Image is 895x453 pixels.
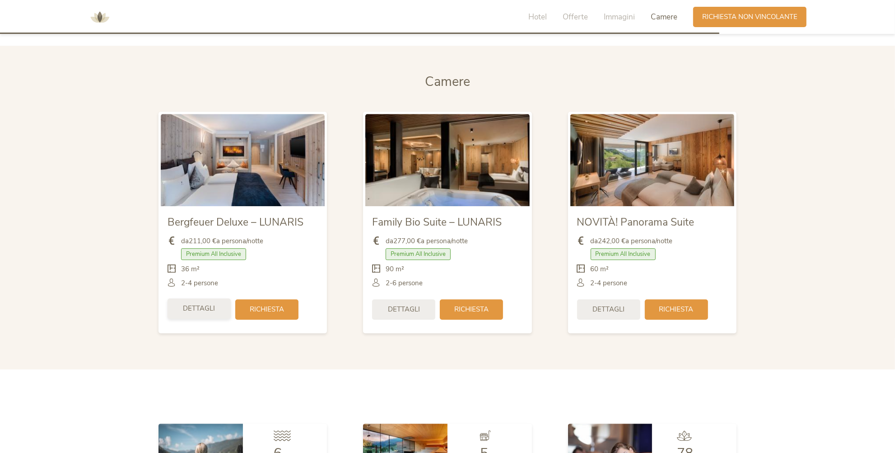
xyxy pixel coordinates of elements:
span: Dettagli [388,305,420,314]
img: Family Bio Suite – LUNARIS [365,114,529,206]
a: AMONTI & LUNARIS Wellnessresort [86,14,113,20]
span: Premium All Inclusive [181,248,246,260]
span: 2-6 persone [386,278,423,288]
span: Dettagli [183,304,215,313]
span: Camere [651,12,677,22]
span: da a persona/notte [181,236,263,246]
img: AMONTI & LUNARIS Wellnessresort [86,4,113,31]
span: 90 m² [386,264,404,274]
span: Offerte [563,12,588,22]
b: 242,00 € [598,236,626,245]
span: da a persona/notte [591,236,673,246]
span: Immagini [604,12,635,22]
span: Bergfeuer Deluxe – LUNARIS [168,215,303,229]
b: 211,00 € [189,236,216,245]
span: Premium All Inclusive [591,248,656,260]
img: NOVITÀ! Panorama Suite [570,114,734,206]
span: Richiesta [659,305,694,314]
span: Richiesta [454,305,489,314]
span: Richiesta [250,305,284,314]
span: 2-4 persone [591,278,628,288]
span: 36 m² [181,264,200,274]
span: 60 m² [591,264,609,274]
span: Premium All Inclusive [386,248,451,260]
span: Camere [425,73,470,90]
span: Richiesta non vincolante [702,12,797,22]
img: Bergfeuer Deluxe – LUNARIS [161,114,325,206]
span: da a persona/notte [386,236,468,246]
span: Family Bio Suite – LUNARIS [372,215,502,229]
span: Hotel [528,12,547,22]
span: Dettagli [592,305,625,314]
span: NOVITÀ! Panorama Suite [577,215,695,229]
b: 277,00 € [393,236,421,245]
span: 2-4 persone [181,278,218,288]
